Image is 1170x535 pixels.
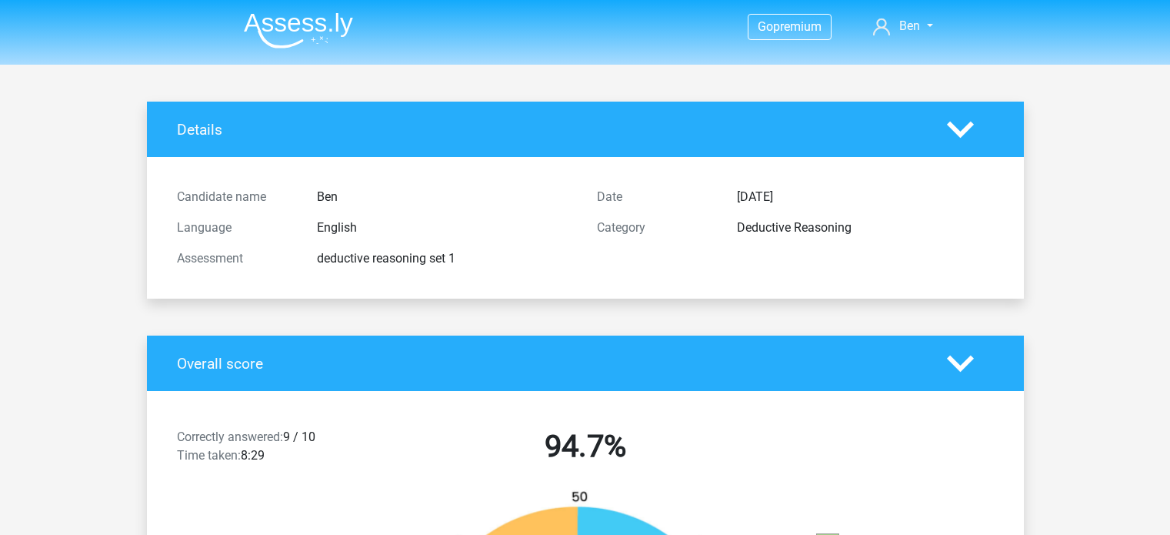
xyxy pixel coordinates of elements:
a: Gopremium [748,16,831,37]
img: Assessly [244,12,353,48]
a: Ben [867,17,938,35]
span: Correctly answered: [177,430,283,444]
div: Category [585,219,725,237]
h4: Overall score [177,355,924,373]
div: deductive reasoning set 1 [305,249,585,268]
div: Candidate name [165,188,305,206]
div: Assessment [165,249,305,268]
div: Ben [305,188,585,206]
div: Language [165,219,305,237]
span: Go [758,19,773,34]
span: premium [773,19,822,34]
h2: 94.7% [387,428,784,465]
div: [DATE] [725,188,1005,206]
div: 9 / 10 8:29 [165,428,375,471]
div: English [305,219,585,237]
span: Time taken: [177,448,241,463]
div: Date [585,188,725,206]
div: Deductive Reasoning [725,219,1005,237]
h4: Details [177,121,924,139]
span: Ben [899,18,920,33]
